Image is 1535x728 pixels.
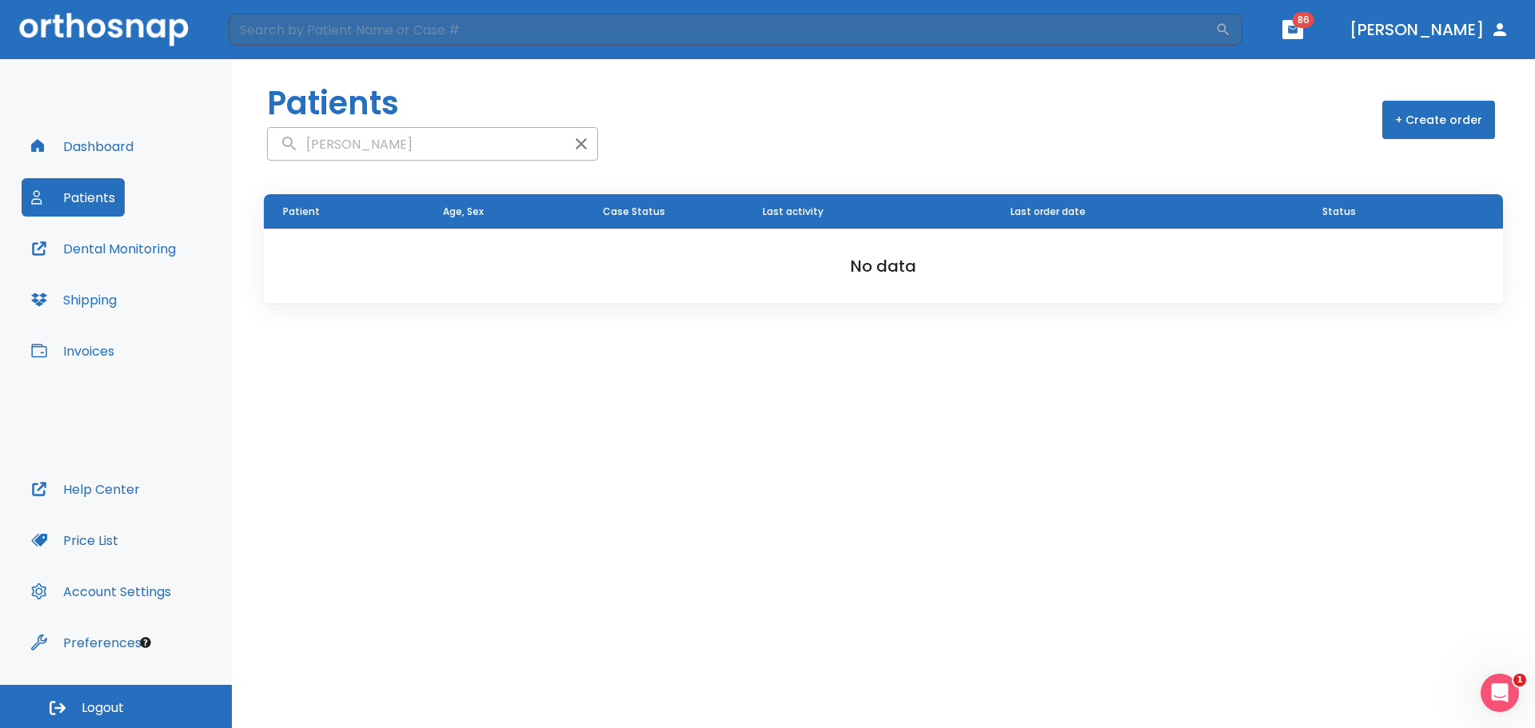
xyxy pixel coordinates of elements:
[22,623,151,662] button: Preferences
[289,254,1477,278] h2: No data
[443,205,484,219] span: Age, Sex
[267,79,399,127] h1: Patients
[283,205,320,219] span: Patient
[22,470,150,508] button: Help Center
[763,205,823,219] span: Last activity
[1382,101,1495,139] button: + Create order
[229,14,1215,46] input: Search by Patient Name or Case #
[22,229,185,268] button: Dental Monitoring
[82,699,124,717] span: Logout
[22,572,181,611] button: Account Settings
[1481,674,1519,712] iframe: Intercom live chat
[19,13,189,46] img: Orthosnap
[22,178,125,217] button: Patients
[1293,12,1314,28] span: 86
[22,127,143,165] button: Dashboard
[1343,15,1516,44] button: [PERSON_NAME]
[1011,205,1086,219] span: Last order date
[22,280,126,319] button: Shipping
[268,129,565,160] input: search
[1322,205,1356,219] span: Status
[22,521,128,559] button: Price List
[603,205,665,219] span: Case Status
[22,332,124,370] button: Invoices
[1513,674,1526,686] span: 1
[138,635,153,650] div: Tooltip anchor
